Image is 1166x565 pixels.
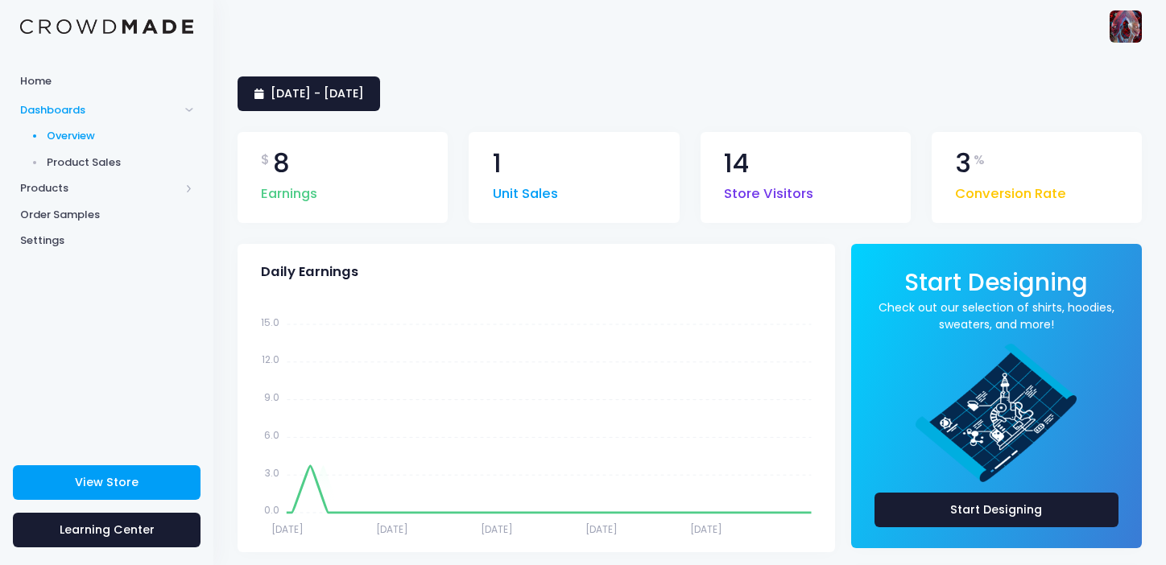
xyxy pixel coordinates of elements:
span: Order Samples [20,207,193,223]
tspan: [DATE] [481,522,513,536]
span: Products [20,180,180,196]
span: 14 [724,151,749,177]
span: Start Designing [904,266,1088,299]
a: Check out our selection of shirts, hoodies, sweaters, and more! [874,299,1118,333]
span: 8 [273,151,290,177]
tspan: 15.0 [261,315,279,328]
span: % [974,151,985,170]
a: Start Designing [874,493,1118,527]
a: Learning Center [13,513,201,547]
span: [DATE] - [DATE] [271,85,364,101]
span: Learning Center [60,522,155,538]
tspan: 9.0 [264,390,279,404]
tspan: 3.0 [265,465,279,479]
tspan: [DATE] [271,522,304,536]
span: Earnings [261,176,317,204]
span: 3 [955,151,971,177]
span: Daily Earnings [261,264,358,280]
a: Start Designing [904,279,1088,295]
span: Home [20,73,193,89]
span: Conversion Rate [955,176,1066,204]
span: Unit Sales [493,176,558,204]
tspan: 6.0 [264,427,279,441]
tspan: [DATE] [376,522,408,536]
a: View Store [13,465,201,500]
tspan: [DATE] [690,522,722,536]
span: $ [261,151,270,170]
a: [DATE] - [DATE] [238,76,380,111]
img: Logo [20,19,193,35]
span: View Store [75,474,139,490]
tspan: 12.0 [262,353,279,366]
span: 1 [493,151,502,177]
tspan: 0.0 [264,503,279,517]
span: Dashboards [20,102,180,118]
span: Settings [20,233,193,249]
span: Store Visitors [724,176,813,204]
tspan: [DATE] [585,522,618,536]
img: User [1110,10,1142,43]
span: Product Sales [47,155,194,171]
span: Overview [47,128,194,144]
